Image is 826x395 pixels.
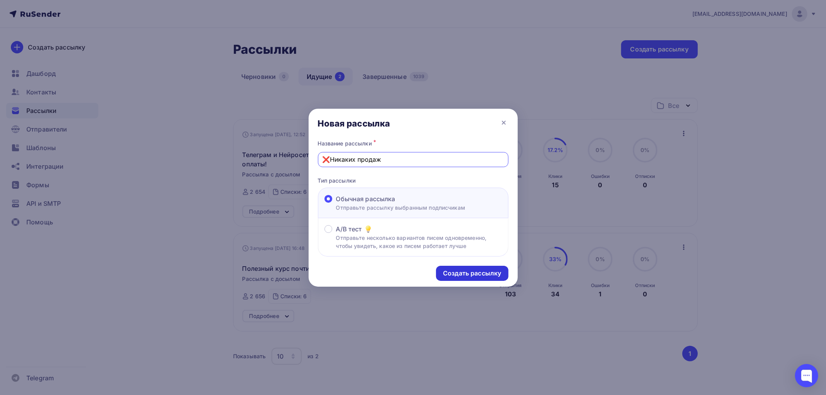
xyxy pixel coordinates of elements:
input: Придумайте название рассылки [322,155,504,164]
p: Отправьте рассылку выбранным подписчикам [336,203,465,212]
div: Создать рассылку [443,269,501,278]
div: Новая рассылка [318,118,390,129]
span: Обычная рассылка [336,194,395,203]
span: A/B тест [336,224,362,234]
p: Отправьте несколько вариантов писем одновременно, чтобы увидеть, какое из писем работает лучше [336,234,502,250]
p: Тип рассылки [318,176,508,185]
div: Название рассылки [318,138,508,149]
